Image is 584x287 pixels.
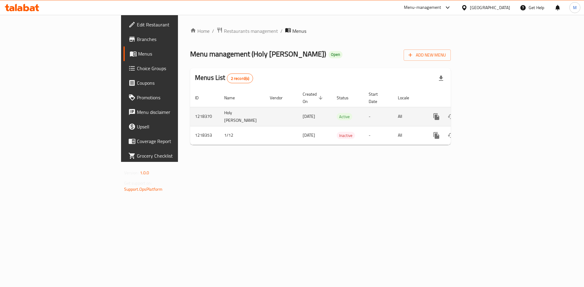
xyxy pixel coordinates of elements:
[190,27,451,35] nav: breadcrumb
[124,185,163,193] a: Support.OpsPlatform
[444,128,458,143] button: Change Status
[123,76,219,90] a: Coupons
[444,109,458,124] button: Change Status
[123,90,219,105] a: Promotions
[303,91,325,105] span: Created On
[217,27,278,35] a: Restaurants management
[137,21,214,28] span: Edit Restaurant
[280,27,283,35] li: /
[364,126,393,145] td: -
[224,27,278,35] span: Restaurants management
[398,94,417,101] span: Locale
[303,131,315,139] span: [DATE]
[328,51,342,58] div: Open
[227,76,253,81] span: 2 record(s)
[140,169,149,177] span: 1.0.0
[137,108,214,116] span: Menu disclaimer
[219,126,265,145] td: 1/12
[138,50,214,57] span: Menus
[137,152,214,159] span: Grocery Checklist
[123,134,219,149] a: Coverage Report
[337,132,355,139] span: Inactive
[123,46,219,61] a: Menus
[303,112,315,120] span: [DATE]
[227,73,253,83] div: Total records count
[137,79,214,87] span: Coupons
[137,36,214,43] span: Branches
[429,128,444,143] button: more
[224,94,243,101] span: Name
[123,61,219,76] a: Choice Groups
[328,52,342,57] span: Open
[470,4,510,11] div: [GEOGRAPHIC_DATA]
[393,126,424,145] td: All
[434,71,448,86] div: Export file
[137,138,214,145] span: Coverage Report
[123,32,219,46] a: Branches
[124,169,139,177] span: Version:
[573,4,577,11] span: M
[123,105,219,119] a: Menu disclaimer
[404,50,451,61] button: Add New Menu
[424,89,492,107] th: Actions
[337,94,356,101] span: Status
[190,47,326,61] span: Menu management ( Holy [PERSON_NAME] )
[404,4,441,11] div: Menu-management
[393,107,424,126] td: All
[270,94,290,101] span: Vendor
[292,27,306,35] span: Menus
[195,94,207,101] span: ID
[123,17,219,32] a: Edit Restaurant
[123,119,219,134] a: Upsell
[337,113,352,120] span: Active
[137,94,214,101] span: Promotions
[369,91,386,105] span: Start Date
[137,123,214,130] span: Upsell
[364,107,393,126] td: -
[190,89,492,145] table: enhanced table
[195,73,253,83] h2: Menus List
[123,149,219,163] a: Grocery Checklist
[219,107,265,126] td: Holy [PERSON_NAME]
[408,51,446,59] span: Add New Menu
[429,109,444,124] button: more
[137,65,214,72] span: Choice Groups
[124,179,152,187] span: Get support on:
